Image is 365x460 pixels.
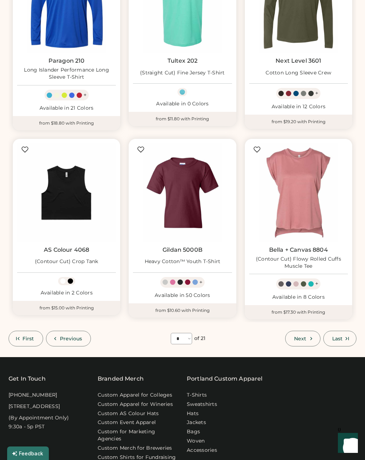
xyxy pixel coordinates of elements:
a: Bags [187,428,200,435]
button: Previous [46,331,91,346]
div: Cotton Long Sleeve Crew [266,69,331,77]
div: from $18.80 with Printing [13,116,120,130]
div: Branded Merch [98,375,144,383]
img: AS Colour 4068 (Contour Cut) Crop Tank [17,143,116,242]
a: Custom AS Colour Hats [98,410,159,417]
iframe: Front Chat [331,428,362,459]
a: AS Colour 4068 [44,246,89,253]
a: Hats [187,410,199,417]
div: Get In Touch [9,375,46,383]
a: Tultex 202 [168,57,198,64]
img: BELLA + CANVAS 8804 (Contour Cut) Flowy Rolled Cuffs Muscle Tee [249,143,348,242]
div: Long Islander Performance Long Sleeve T-Shirt [17,67,116,81]
div: Heavy Cotton™ Youth T-Shirt [145,258,221,265]
a: Next Level 3601 [276,57,321,64]
a: Woven [187,438,205,445]
span: Last [332,336,343,341]
div: Available in 0 Colors [133,100,232,108]
a: Jackets [187,419,206,426]
a: Portland Custom Apparel [187,375,262,383]
span: First [22,336,34,341]
div: from $11.80 with Printing [129,112,236,126]
span: Next [294,336,306,341]
div: Available in 12 Colors [249,103,348,110]
div: (Straight Cut) Fine Jersey T-Shirt [140,69,225,77]
div: from $19.20 with Printing [245,115,352,129]
button: Next [285,331,320,346]
div: Available in 8 Colors [249,294,348,301]
div: + [199,278,202,286]
button: First [9,331,43,346]
a: Bella + Canvas 8804 [269,246,328,253]
div: from $10.60 with Printing [129,303,236,318]
div: [PHONE_NUMBER] [9,392,57,399]
div: Available in 2 Colors [17,289,116,297]
span: Previous [60,336,82,341]
a: Sweatshirts [187,401,217,408]
a: Custom Apparel for Wineries [98,401,173,408]
button: Last [323,331,356,346]
div: 9:30a - 5p PST [9,423,45,430]
div: Available in 21 Colors [17,105,116,112]
div: (By Appointment Only) [9,414,69,422]
div: (Contour Cut) Crop Tank [35,258,98,265]
a: Custom for Marketing Agencies [98,428,178,443]
div: + [315,89,318,97]
div: Available in 50 Colors [133,292,232,299]
div: + [83,91,87,99]
div: from $15.00 with Printing [13,301,120,315]
a: Gildan 5000B [163,246,202,253]
a: Accessories [187,447,217,454]
div: of 21 [194,335,206,342]
img: Gildan 5000B Heavy Cotton™ Youth T-Shirt [133,143,232,242]
div: + [315,280,318,288]
a: Custom Apparel for Colleges [98,392,172,399]
a: Paragon 210 [48,57,85,64]
div: from $17.30 with Printing [245,305,352,319]
div: [STREET_ADDRESS] [9,403,60,410]
a: T-Shirts [187,392,207,399]
a: Custom Event Apparel [98,419,156,426]
div: (Contour Cut) Flowy Rolled Cuffs Muscle Tee [249,256,348,270]
a: Custom Merch for Breweries [98,445,172,452]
